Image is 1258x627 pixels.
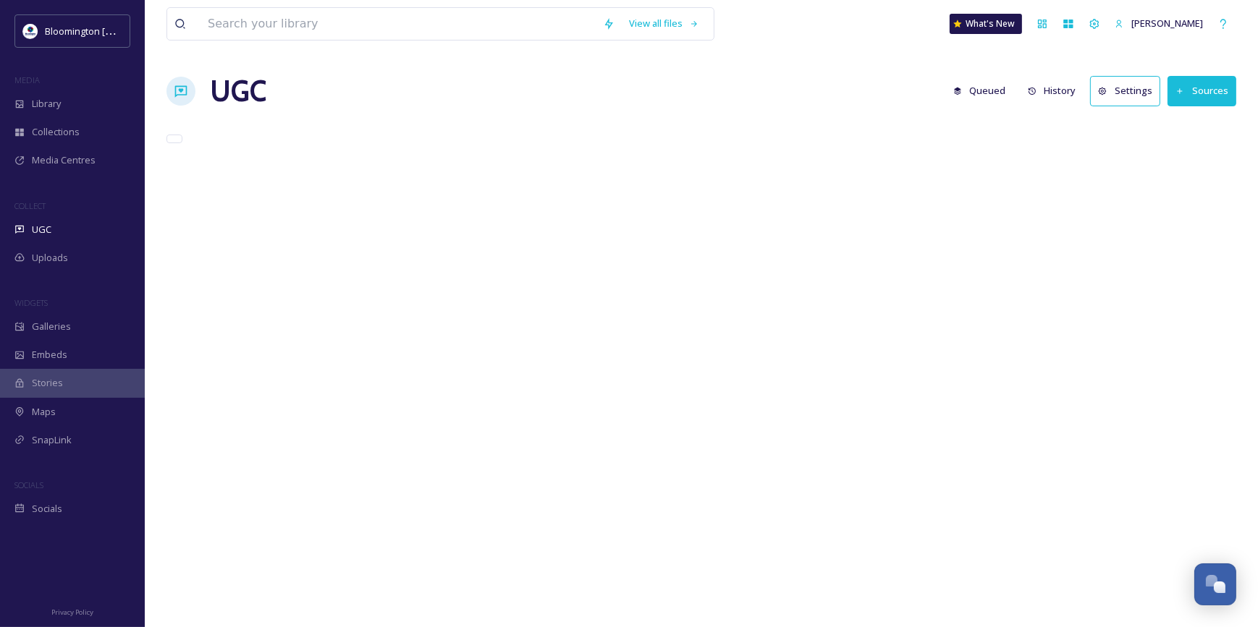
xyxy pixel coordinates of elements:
span: Collections [32,125,80,139]
span: COLLECT [14,200,46,211]
span: SnapLink [32,433,72,447]
span: MEDIA [14,74,40,85]
span: Bloomington [US_STATE] Travel & Tourism [45,24,226,38]
span: Embeds [32,348,67,362]
button: Settings [1090,76,1160,106]
span: Media Centres [32,153,96,167]
a: Queued [946,77,1021,105]
input: Search your library [200,8,596,40]
button: History [1021,77,1084,105]
span: Privacy Policy [51,607,93,617]
span: [PERSON_NAME] [1131,17,1203,30]
span: Maps [32,405,56,419]
span: WIDGETS [14,297,48,308]
img: 429649847_804695101686009_1723528578384153789_n.jpg [23,24,38,38]
span: Galleries [32,320,71,333]
a: Privacy Policy [51,602,93,620]
span: Library [32,97,61,111]
a: What's New [950,14,1022,34]
span: Stories [32,376,63,390]
span: Socials [32,502,62,516]
a: [PERSON_NAME] [1107,9,1210,38]
a: View all files [622,9,706,38]
button: Queued [946,77,1013,105]
span: UGC [32,223,51,236]
button: Sources [1168,76,1236,106]
a: UGC [210,69,266,113]
span: Uploads [32,251,68,265]
button: Open Chat [1194,563,1236,605]
span: SOCIALS [14,479,43,490]
a: History [1021,77,1091,105]
a: Settings [1090,76,1168,106]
